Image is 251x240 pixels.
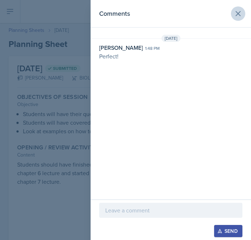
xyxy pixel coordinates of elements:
div: [PERSON_NAME] [99,43,143,52]
div: 1:48 pm [145,45,160,52]
div: Send [219,228,238,234]
p: Perfect! [99,52,242,61]
button: Send [214,225,242,237]
span: [DATE] [161,35,180,42]
h2: Comments [99,9,130,19]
